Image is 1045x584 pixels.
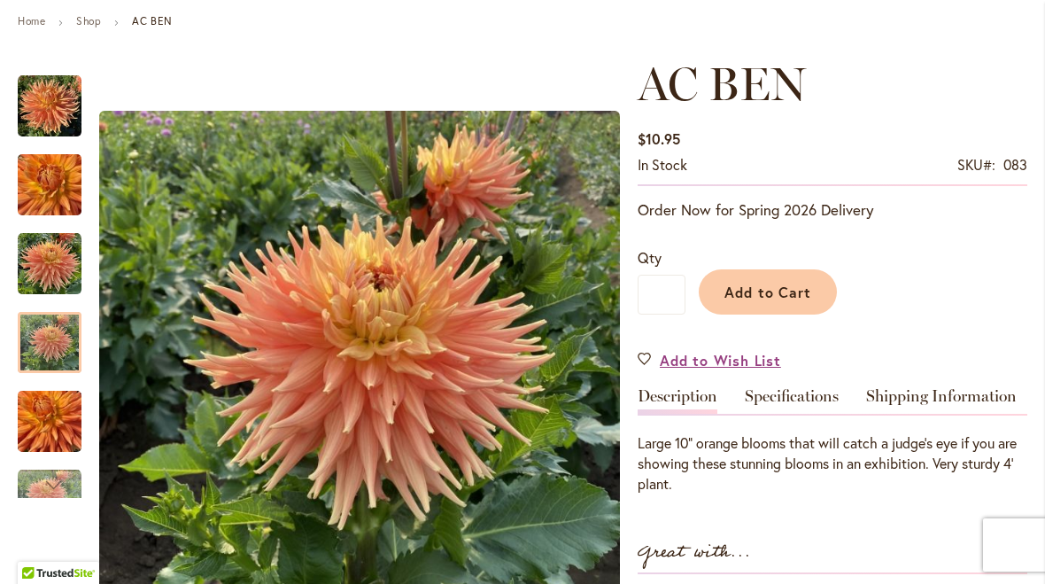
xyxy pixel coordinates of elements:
strong: AC BEN [132,14,173,27]
a: Add to Wish List [638,350,781,370]
a: Description [638,388,717,414]
button: Add to Cart [699,269,837,315]
p: Large 10” orange blooms that will catch a judge’s eye if you are showing these stunning blooms in... [638,433,1027,494]
div: AC BEN [18,373,99,452]
div: AC BEN [18,452,81,531]
strong: SKU [957,155,995,174]
div: AC BEN [18,215,99,294]
span: AC BEN [638,56,806,112]
img: AC BEN [18,379,81,464]
div: Availability [638,155,687,175]
div: 083 [1003,155,1027,175]
span: In stock [638,155,687,174]
span: $10.95 [638,129,680,148]
img: AC BEN [18,143,81,228]
div: AC BEN [18,58,99,136]
a: Shop [76,14,101,27]
div: AC BEN [18,136,99,215]
iframe: Launch Accessibility Center [13,521,63,571]
p: Order Now for Spring 2026 Delivery [638,199,1027,221]
img: AC BEN [18,74,81,138]
span: Add to Wish List [660,350,781,370]
a: Home [18,14,45,27]
a: Shipping Information [866,388,1017,414]
img: AC BEN [18,232,81,296]
span: Add to Cart [724,283,812,301]
div: AC BEN [18,294,99,373]
span: Qty [638,248,662,267]
strong: Great with... [638,538,751,567]
div: Detailed Product Info [638,388,1027,494]
div: Next [18,471,81,498]
a: Specifications [745,388,839,414]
